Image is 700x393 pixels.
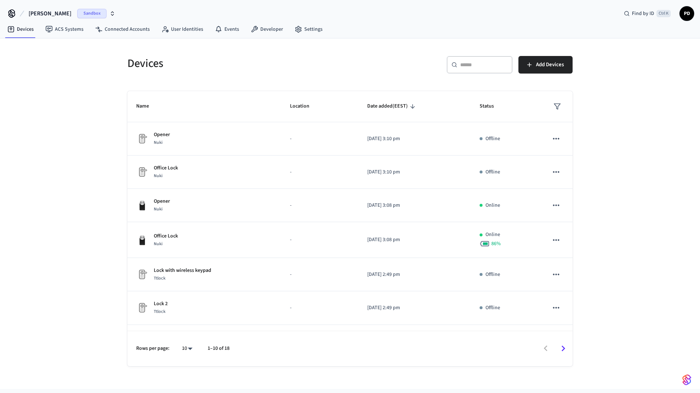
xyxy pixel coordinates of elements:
[632,10,654,17] span: Find by ID
[136,199,148,211] img: Nuki Smart Lock 3.0 Pro Black, Front
[136,345,170,352] p: Rows per page:
[154,164,178,172] p: Office Lock
[480,101,503,112] span: Status
[154,173,163,179] span: Nuki
[136,234,148,246] img: Nuki Smart Lock 3.0 Pro Black, Front
[77,9,107,18] span: Sandbox
[656,10,671,17] span: Ctrl K
[290,202,350,209] p: -
[154,241,163,247] span: Nuki
[127,56,346,71] h5: Devices
[136,269,148,280] img: Placeholder Lock Image
[518,56,573,74] button: Add Devices
[245,23,289,36] a: Developer
[89,23,156,36] a: Connected Accounts
[156,23,209,36] a: User Identities
[367,236,462,244] p: [DATE] 3:08 pm
[485,168,500,176] p: Offline
[485,202,500,209] p: Online
[29,9,71,18] span: [PERSON_NAME]
[154,275,165,281] span: Ttlock
[136,302,148,314] img: Placeholder Lock Image
[679,6,694,21] button: PD
[154,300,168,308] p: Lock 2
[154,131,170,139] p: Opener
[154,308,165,315] span: Ttlock
[367,101,417,112] span: Date added(EEST)
[682,374,691,386] img: SeamLogoGradient.69752ec5.svg
[367,304,462,312] p: [DATE] 2:49 pm
[290,236,350,244] p: -
[178,343,196,354] div: 10
[154,198,170,205] p: Opener
[154,267,211,274] p: Lock with wireless keypad
[618,7,677,20] div: Find by IDCtrl K
[290,101,319,112] span: Location
[290,271,350,278] p: -
[367,168,462,176] p: [DATE] 3:10 pm
[536,60,564,70] span: Add Devices
[290,168,350,176] p: -
[485,271,500,278] p: Offline
[555,340,572,357] button: Go to next page
[289,23,328,36] a: Settings
[136,101,159,112] span: Name
[136,166,148,178] img: Placeholder Lock Image
[485,135,500,143] p: Offline
[367,135,462,143] p: [DATE] 3:10 pm
[680,7,693,20] span: PD
[154,232,178,240] p: Office Lock
[290,135,350,143] p: -
[491,240,501,247] span: 86 %
[154,206,163,212] span: Nuki
[367,271,462,278] p: [DATE] 2:49 pm
[367,202,462,209] p: [DATE] 3:08 pm
[40,23,89,36] a: ACS Systems
[208,345,230,352] p: 1–10 of 18
[136,133,148,145] img: Placeholder Lock Image
[154,139,163,146] span: Nuki
[485,304,500,312] p: Offline
[485,231,500,239] p: Online
[290,304,350,312] p: -
[1,23,40,36] a: Devices
[209,23,245,36] a: Events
